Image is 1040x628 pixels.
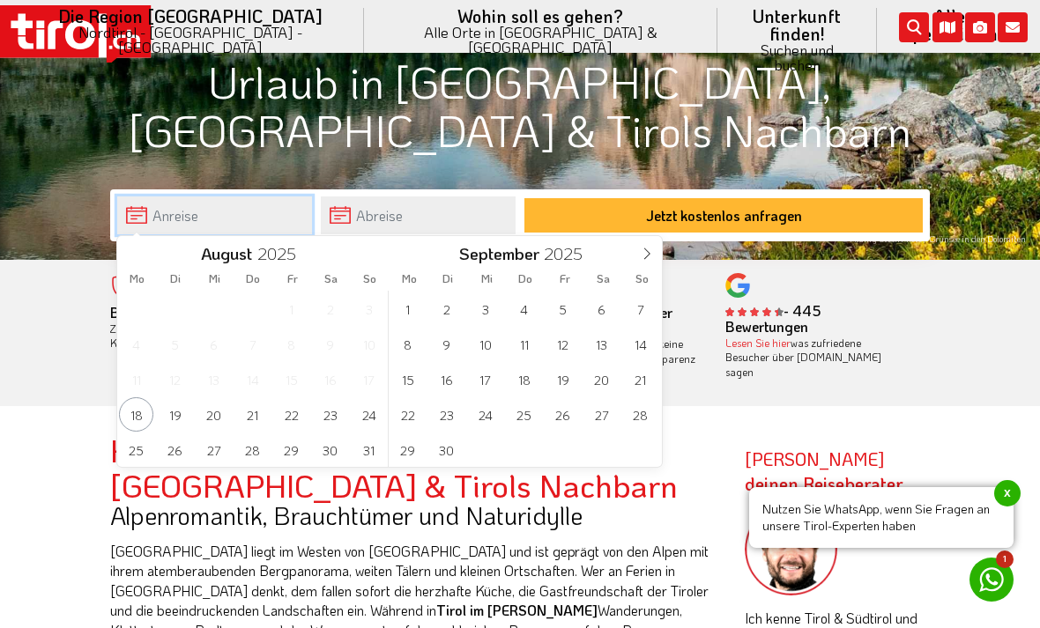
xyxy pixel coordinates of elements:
b: Bei uns ist Ihr Urlaub sicher [110,303,283,321]
button: Jetzt kostenlos anfragen [524,198,923,233]
span: August 7, 2025 [235,327,270,361]
span: Mi [195,273,234,284]
i: Karte öffnen [932,12,962,42]
span: August 20, 2025 [197,397,231,432]
span: September 27, 2025 [584,397,619,432]
span: September 19, 2025 [546,362,580,396]
span: So [351,273,390,284]
span: Di [156,273,195,284]
span: August 28, 2025 [235,432,270,467]
img: frag-markus.png [745,503,837,595]
span: September 28, 2025 [623,397,657,432]
span: August 29, 2025 [274,432,308,467]
span: Sa [584,273,623,284]
span: September 16, 2025 [429,362,464,396]
div: Zahlung erfolgt vor Ort. Direkter Kontakt mit dem Gastgeber [110,306,289,351]
span: x [994,480,1021,506]
span: August 26, 2025 [158,432,192,467]
a: 1 Nutzen Sie WhatsApp, wenn Sie Fragen an unsere Tirol-Experten habenx [969,558,1014,602]
span: September 30, 2025 [429,432,464,467]
small: Alle Orte in [GEOGRAPHIC_DATA] & [GEOGRAPHIC_DATA] [385,25,697,55]
span: August 3, 2025 [352,292,386,326]
span: September 26, 2025 [546,397,580,432]
span: August 1, 2025 [274,292,308,326]
div: was zufriedene Besucher über [DOMAIN_NAME] sagen [725,336,904,380]
span: August [201,246,252,262]
span: August 17, 2025 [352,362,386,396]
input: Year [539,242,598,264]
span: August 24, 2025 [352,397,386,432]
a: Lesen Sie hier [725,336,791,350]
strong: Tirol im [PERSON_NAME] [436,601,598,619]
span: September 2, 2025 [429,292,464,326]
span: September 3, 2025 [468,292,502,326]
span: September 4, 2025 [507,292,541,326]
b: - 445 Bewertungen [725,301,821,336]
input: Anreise [117,196,312,234]
span: September 9, 2025 [429,327,464,361]
span: September 6, 2025 [584,292,619,326]
span: August 12, 2025 [158,362,192,396]
span: August 13, 2025 [197,362,231,396]
span: September 22, 2025 [390,397,425,432]
span: August 23, 2025 [313,397,347,432]
span: August 10, 2025 [352,327,386,361]
span: Mo [390,273,428,284]
span: August 19, 2025 [158,397,192,432]
span: Do [506,273,545,284]
span: August 21, 2025 [235,397,270,432]
span: August 2, 2025 [313,292,347,326]
span: September 17, 2025 [468,362,502,396]
input: Abreise [321,196,516,234]
i: Fotogalerie [965,12,995,42]
span: August 30, 2025 [313,432,347,467]
span: Fr [273,273,312,284]
span: September 24, 2025 [468,397,502,432]
span: September 18, 2025 [507,362,541,396]
span: Sa [312,273,351,284]
span: August 15, 2025 [274,362,308,396]
span: September 20, 2025 [584,362,619,396]
span: August 8, 2025 [274,327,308,361]
span: September 1, 2025 [390,292,425,326]
span: September 21, 2025 [623,362,657,396]
small: Nordtirol - [GEOGRAPHIC_DATA] - [GEOGRAPHIC_DATA] [39,25,343,55]
span: September 29, 2025 [390,432,425,467]
span: August 31, 2025 [352,432,386,467]
span: September [459,246,539,262]
span: September 13, 2025 [584,327,619,361]
span: September 15, 2025 [390,362,425,396]
span: September 7, 2025 [623,292,657,326]
span: 1 [996,550,1014,568]
span: deinen Reiseberater [745,472,903,495]
span: Do [234,273,272,284]
input: Year [252,242,310,264]
h2: Hotels in [GEOGRAPHIC_DATA], [GEOGRAPHIC_DATA] & Tirols Nachbarn [110,432,718,502]
span: September 5, 2025 [546,292,580,326]
span: Nutzen Sie WhatsApp, wenn Sie Fragen an unsere Tirol-Experten haben [749,487,1014,548]
span: August 5, 2025 [158,327,192,361]
span: September 8, 2025 [390,327,425,361]
span: So [623,273,662,284]
span: August 6, 2025 [197,327,231,361]
span: September 23, 2025 [429,397,464,432]
span: Fr [546,273,584,284]
i: Kontakt [998,12,1028,42]
span: September 10, 2025 [468,327,502,361]
span: Mo [117,273,156,284]
h3: Alpenromantik, Brauchtümer und Naturidylle [110,502,718,529]
span: September 14, 2025 [623,327,657,361]
strong: [PERSON_NAME] [745,447,903,495]
span: August 25, 2025 [119,432,153,467]
span: August 14, 2025 [235,362,270,396]
span: August 27, 2025 [197,432,231,467]
span: September 25, 2025 [507,397,541,432]
small: Suchen und buchen [739,42,855,72]
span: September 11, 2025 [507,327,541,361]
span: August 11, 2025 [119,362,153,396]
span: Mi [467,273,506,284]
span: August 18, 2025 [119,397,153,432]
span: August 4, 2025 [119,327,153,361]
span: August 22, 2025 [274,397,308,432]
span: September 12, 2025 [546,327,580,361]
